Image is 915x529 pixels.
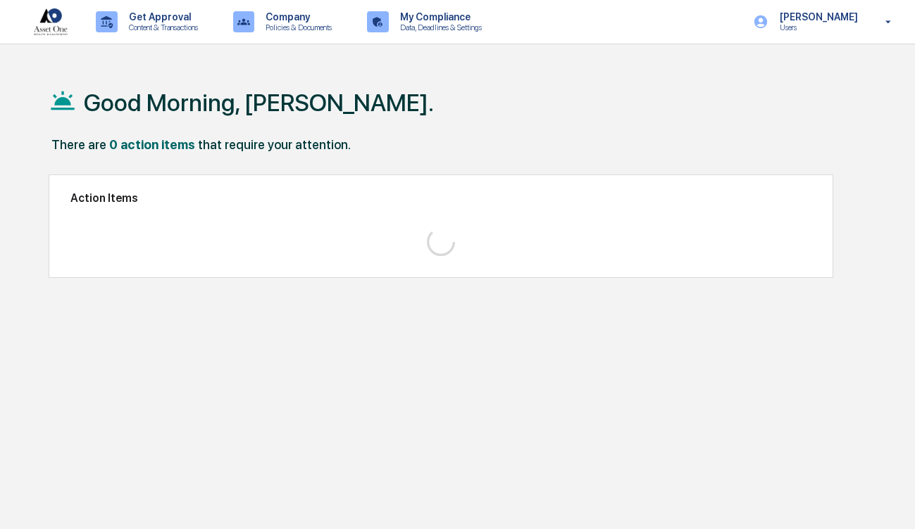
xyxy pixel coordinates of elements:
div: There are [51,137,106,152]
p: My Compliance [389,11,489,23]
h2: Action Items [70,191,811,205]
p: Policies & Documents [254,23,339,32]
img: logo [34,8,68,35]
p: Users [768,23,865,32]
p: Company [254,11,339,23]
p: Get Approval [118,11,205,23]
div: 0 action items [109,137,195,152]
div: that require your attention. [198,137,351,152]
h1: Good Morning, [PERSON_NAME]. [84,89,434,117]
p: [PERSON_NAME] [768,11,865,23]
p: Content & Transactions [118,23,205,32]
p: Data, Deadlines & Settings [389,23,489,32]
